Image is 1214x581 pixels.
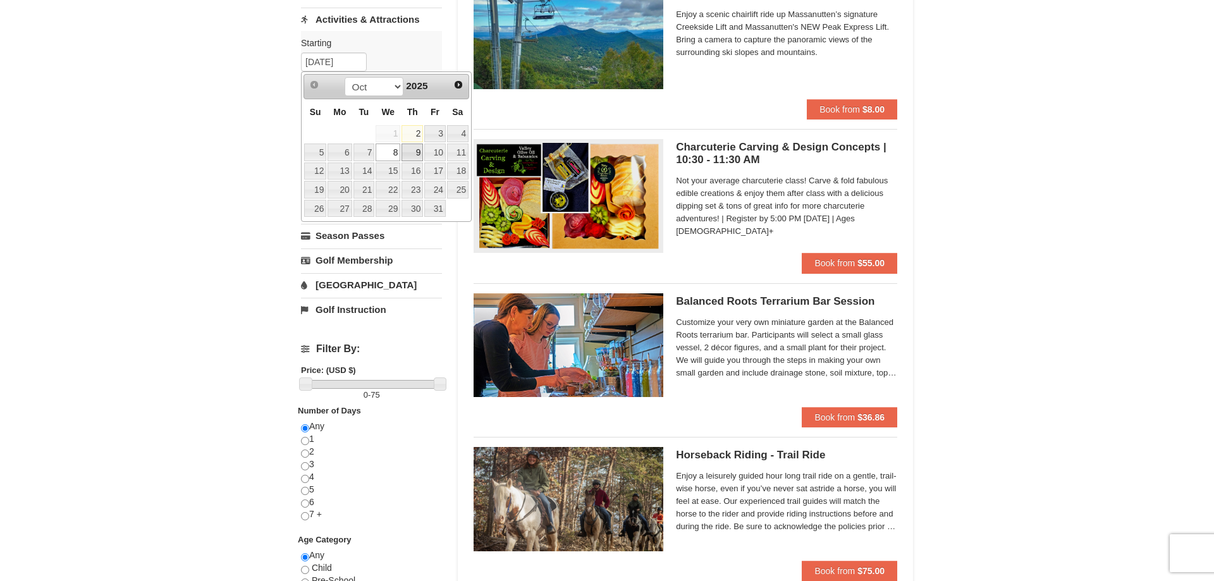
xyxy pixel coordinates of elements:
button: Book from $55.00 [802,253,897,273]
a: 15 [376,162,400,180]
a: 17 [424,162,446,180]
strong: $8.00 [862,104,885,114]
button: Book from $75.00 [802,561,897,581]
strong: $55.00 [857,258,885,268]
a: 29 [376,200,400,217]
span: Sunday [310,107,321,117]
span: Prev [309,80,319,90]
a: 28 [353,200,375,217]
a: 5 [304,144,326,161]
a: 14 [353,162,375,180]
a: Activities & Attractions [301,8,442,31]
span: Book from [814,412,855,422]
button: Book from $36.86 [802,407,897,427]
span: Book from [819,104,860,114]
label: - [301,389,442,401]
a: 31 [424,200,446,217]
span: 1 [376,125,400,143]
a: 27 [328,200,352,217]
h5: Horseback Riding - Trail Ride [676,449,897,462]
strong: $36.86 [857,412,885,422]
a: 25 [447,181,469,199]
span: Next [453,80,463,90]
span: Book from [814,258,855,268]
img: 18871151-79-7a7e7977.png [474,139,663,252]
span: Wednesday [381,107,395,117]
a: 8 [376,144,400,161]
span: Friday [431,107,439,117]
a: 22 [376,181,400,199]
a: [GEOGRAPHIC_DATA] [301,273,442,297]
img: 21584748-79-4e8ac5ed.jpg [474,447,663,551]
strong: Number of Days [298,406,361,415]
span: Enjoy a leisurely guided hour long trail ride on a gentle, trail-wise horse, even if you’ve never... [676,470,897,533]
h5: Balanced Roots Terrarium Bar Session [676,295,897,308]
strong: Age Category [298,535,352,544]
a: 4 [447,125,469,143]
span: 0 [364,390,368,400]
a: 10 [424,144,446,161]
span: Thursday [407,107,418,117]
h4: Filter By: [301,343,442,355]
a: 11 [447,144,469,161]
a: 16 [402,162,423,180]
span: Child [312,563,332,573]
a: 24 [424,181,446,199]
span: 2025 [406,80,427,91]
a: Next [450,76,467,94]
div: Any 1 2 3 4 5 6 7 + [301,420,442,534]
span: Book from [814,566,855,576]
span: Monday [333,107,346,117]
button: Book from $8.00 [807,99,897,119]
a: 7 [353,144,375,161]
a: 19 [304,181,326,199]
span: Customize your very own miniature garden at the Balanced Roots terrarium bar. Participants will s... [676,316,897,379]
a: 21 [353,181,375,199]
strong: Price: (USD $) [301,365,356,375]
a: Season Passes [301,224,442,247]
h5: Charcuterie Carving & Design Concepts | 10:30 - 11:30 AM [676,141,897,166]
span: 75 [371,390,379,400]
a: 9 [402,144,423,161]
strong: $75.00 [857,566,885,576]
a: Golf Membership [301,248,442,272]
img: 18871151-30-393e4332.jpg [474,293,663,397]
a: 6 [328,144,352,161]
span: Saturday [452,107,463,117]
a: 18 [447,162,469,180]
a: 12 [304,162,326,180]
a: 23 [402,181,423,199]
a: Prev [305,76,323,94]
a: Golf Instruction [301,298,442,321]
a: 26 [304,200,326,217]
span: Enjoy a scenic chairlift ride up Massanutten’s signature Creekside Lift and Massanutten's NEW Pea... [676,8,897,59]
a: 30 [402,200,423,217]
a: 20 [328,181,352,199]
label: Starting [301,37,432,49]
span: Not your average charcuterie class! Carve & fold fabulous edible creations & enjoy them after cla... [676,174,897,238]
a: 2 [402,125,423,143]
span: Tuesday [359,107,369,117]
a: 3 [424,125,446,143]
a: 13 [328,162,352,180]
